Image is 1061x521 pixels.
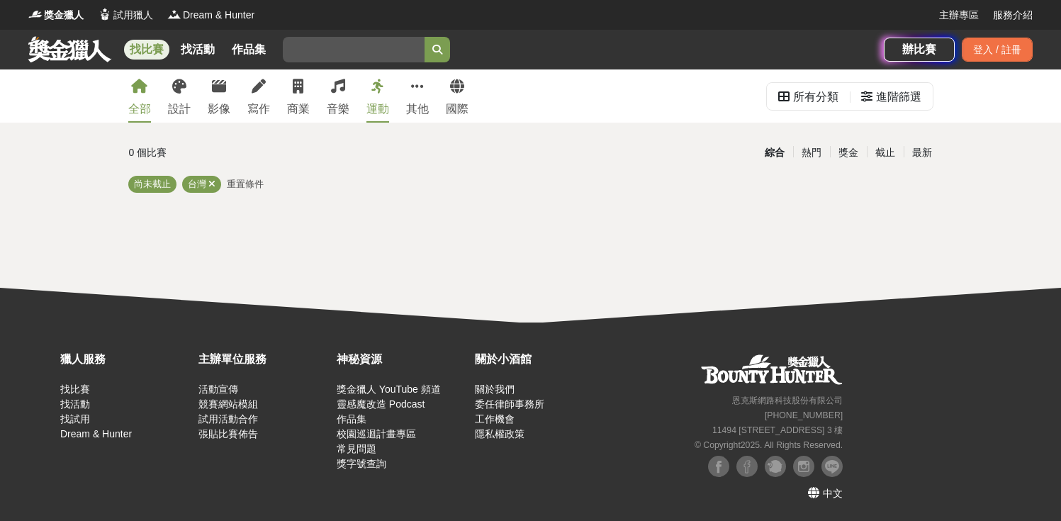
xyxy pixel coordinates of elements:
div: 音樂 [327,101,349,118]
a: 音樂 [327,69,349,123]
img: Instagram [793,456,814,477]
img: Logo [98,7,112,21]
a: 試用活動合作 [198,413,258,425]
a: 作品集 [226,40,271,60]
a: 找活動 [175,40,220,60]
a: 全部 [128,69,151,123]
a: 國際 [446,69,468,123]
span: 尚未截止 [134,179,171,189]
span: Dream & Hunter [183,8,254,23]
img: Facebook [736,456,758,477]
a: 設計 [168,69,191,123]
a: 獎金獵人 YouTube 頻道 [337,383,441,395]
img: Logo [28,7,43,21]
div: 最新 [904,140,941,165]
a: Logo獎金獵人 [28,8,84,23]
a: 其他 [406,69,429,123]
a: 主辦專區 [939,8,979,23]
div: 神秘資源 [337,351,468,368]
div: 國際 [446,101,468,118]
div: 截止 [867,140,904,165]
a: 寫作 [247,69,270,123]
span: 台灣 [188,179,206,189]
div: 進階篩選 [876,83,921,111]
a: 競賽網站模組 [198,398,258,410]
small: 11494 [STREET_ADDRESS] 3 樓 [712,425,843,435]
a: 獎字號查詢 [337,458,386,469]
div: 綜合 [756,140,793,165]
div: 0 個比賽 [129,140,396,165]
div: 寫作 [247,101,270,118]
div: 獎金 [830,140,867,165]
div: 運動 [366,101,389,118]
div: 其他 [406,101,429,118]
span: 重置條件 [227,179,264,189]
img: Plurk [765,456,786,477]
span: 獎金獵人 [44,8,84,23]
a: 校園巡迴計畫專區 [337,428,416,439]
a: LogoDream & Hunter [167,8,254,23]
a: 隱私權政策 [475,428,524,439]
div: 獵人服務 [60,351,191,368]
div: 關於小酒館 [475,351,606,368]
small: 恩克斯網路科技股份有限公司 [732,396,843,405]
a: 活動宣傳 [198,383,238,395]
div: 所有分類 [793,83,838,111]
img: Logo [167,7,181,21]
div: 熱門 [793,140,830,165]
a: 委任律師事務所 [475,398,544,410]
a: 作品集 [337,413,366,425]
div: 登入 / 註冊 [962,38,1033,62]
img: Facebook [708,456,729,477]
a: 影像 [208,69,230,123]
div: 全部 [128,101,151,118]
small: [PHONE_NUMBER] [765,410,843,420]
a: 運動 [366,69,389,123]
a: 工作機會 [475,413,515,425]
a: 商業 [287,69,310,123]
a: 找試用 [60,413,90,425]
a: 辦比賽 [884,38,955,62]
a: 找比賽 [124,40,169,60]
span: 試用獵人 [113,8,153,23]
a: Dream & Hunter [60,428,132,439]
a: 關於我們 [475,383,515,395]
img: LINE [821,456,843,477]
a: Logo試用獵人 [98,8,153,23]
a: 張貼比賽佈告 [198,428,258,439]
a: 靈感魔改造 Podcast [337,398,425,410]
div: 影像 [208,101,230,118]
div: 設計 [168,101,191,118]
a: 常見問題 [337,443,376,454]
a: 找比賽 [60,383,90,395]
a: 服務介紹 [993,8,1033,23]
span: 中文 [823,488,843,499]
small: © Copyright 2025 . All Rights Reserved. [695,440,843,450]
a: 找活動 [60,398,90,410]
div: 主辦單位服務 [198,351,330,368]
div: 商業 [287,101,310,118]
